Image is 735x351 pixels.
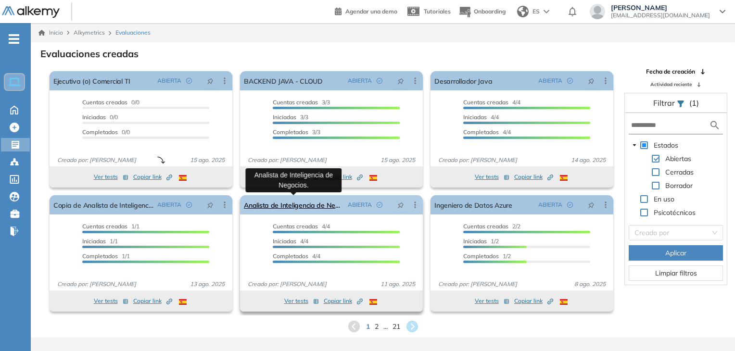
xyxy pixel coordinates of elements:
button: pushpin [390,197,411,213]
img: search icon [709,119,721,131]
span: Iniciadas [463,113,487,121]
span: 3/3 [273,99,330,106]
span: Cerradas [663,166,696,178]
span: 2/2 [463,223,520,230]
button: pushpin [200,197,221,213]
span: Abiertas [665,154,691,163]
span: 8 ago. 2025 [570,280,609,288]
span: Creado por: [PERSON_NAME] [53,156,140,164]
button: Copiar link [324,171,363,183]
span: 3/3 [273,113,308,121]
button: Copiar link [133,171,172,183]
span: check-circle [186,78,192,84]
img: ESP [560,299,568,305]
span: [PERSON_NAME] [611,4,710,12]
span: Copiar link [324,173,363,181]
a: BACKEND JAVA - CLOUD [244,71,323,90]
span: 2 [375,322,379,332]
span: 0/0 [82,99,139,106]
span: Cuentas creadas [273,99,318,106]
span: pushpin [397,201,404,209]
span: check-circle [567,78,573,84]
span: 14 ago. 2025 [567,156,609,164]
span: pushpin [397,77,404,85]
span: Copiar link [133,297,172,305]
span: Iniciadas [273,113,296,121]
span: ABIERTA [348,76,372,85]
span: Cuentas creadas [82,223,127,230]
span: (1) [689,97,699,109]
span: 15 ago. 2025 [377,156,419,164]
span: Copiar link [514,297,553,305]
h3: Evaluaciones creadas [40,48,139,60]
span: 4/4 [463,128,511,136]
span: Copiar link [324,297,363,305]
span: 11 ago. 2025 [377,280,419,288]
button: Limpiar filtros [629,265,723,281]
span: Cuentas creadas [463,223,508,230]
span: Cerradas [665,168,694,176]
span: Copiar link [133,173,172,181]
span: Copiar link [514,173,553,181]
span: Cuentas creadas [463,99,508,106]
button: pushpin [581,197,602,213]
span: Iniciadas [82,113,106,121]
span: Iniciadas [82,238,106,245]
span: En uso [654,195,674,203]
span: Creado por: [PERSON_NAME] [434,156,521,164]
span: Creado por: [PERSON_NAME] [53,280,140,288]
span: Completados [463,128,499,136]
span: 4/4 [273,252,320,260]
button: Ver tests [475,295,509,307]
span: Creado por: [PERSON_NAME] [244,156,330,164]
span: 4/4 [273,223,330,230]
span: Estados [654,141,678,150]
span: Alkymetrics [74,29,105,36]
button: Ver tests [475,171,509,183]
button: pushpin [390,73,411,88]
i: - [9,38,19,40]
img: arrow [544,10,549,13]
span: Filtrar [653,98,677,108]
span: 1/1 [82,252,130,260]
span: ABIERTA [538,76,562,85]
span: Completados [463,252,499,260]
span: 0/0 [82,113,118,121]
span: 0/0 [82,128,130,136]
button: Copiar link [514,171,553,183]
button: Ver tests [94,171,128,183]
span: 4/4 [273,238,308,245]
img: Logo [2,6,60,18]
span: 4/4 [463,113,499,121]
button: Copiar link [514,295,553,307]
span: Borrador [663,180,695,191]
span: Estados [652,139,680,151]
div: Analista de Inteligencia de Negocios. [245,168,342,192]
img: ESP [179,299,187,305]
span: Limpiar filtros [655,268,697,278]
span: pushpin [588,77,595,85]
span: check-circle [377,202,382,208]
span: Creado por: [PERSON_NAME] [434,280,521,288]
span: Tutoriales [424,8,451,15]
button: Copiar link [324,295,363,307]
span: Psicotécnicos [654,208,696,217]
img: ESP [560,175,568,181]
span: ... [383,322,388,332]
span: 3/3 [273,128,320,136]
span: pushpin [588,201,595,209]
span: Borrador [665,181,693,190]
span: ABIERTA [348,201,372,209]
button: Copiar link [133,295,172,307]
button: pushpin [200,73,221,88]
span: Cuentas creadas [273,223,318,230]
span: Completados [273,252,308,260]
a: Ejecutiva (o) Comercial TI [53,71,130,90]
span: 1/2 [463,252,511,260]
span: Completados [82,252,118,260]
span: Onboarding [474,8,506,15]
span: ABIERTA [157,201,181,209]
span: [EMAIL_ADDRESS][DOMAIN_NAME] [611,12,710,19]
a: Desarrollador Java [434,71,492,90]
span: check-circle [567,202,573,208]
